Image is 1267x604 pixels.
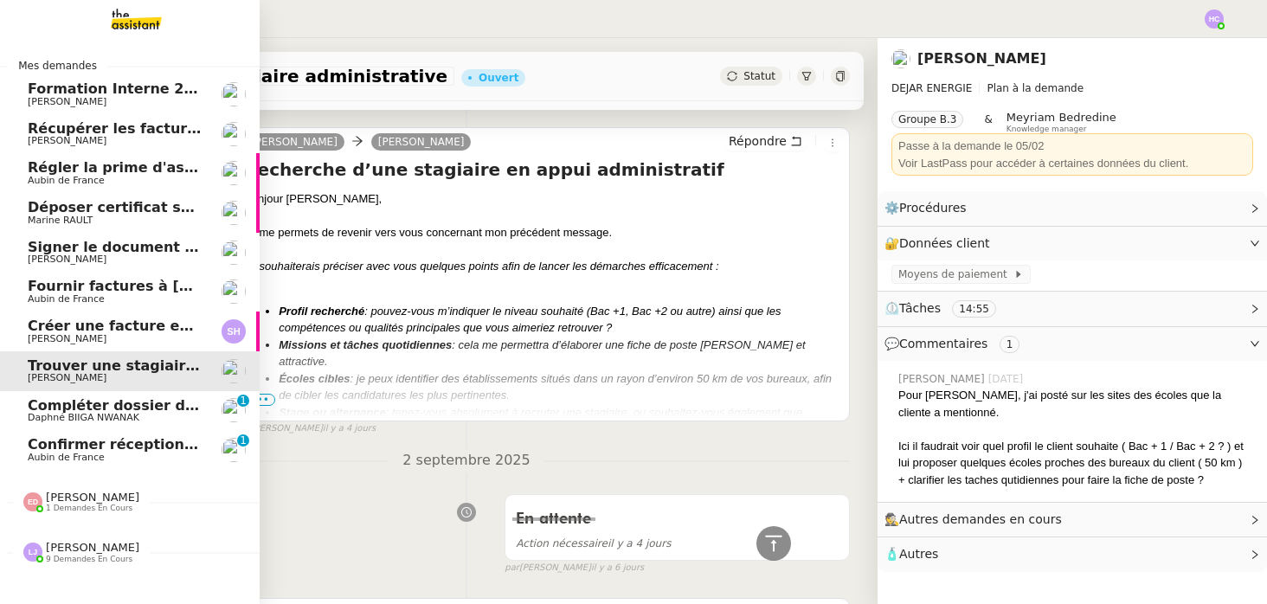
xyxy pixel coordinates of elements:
[987,82,1084,94] span: Plan à la demande
[240,434,247,450] p: 1
[516,537,608,549] span: Action nécessaire
[28,96,106,107] span: [PERSON_NAME]
[244,224,842,241] div: Je me permets de revenir vers vous concernant mon précédent message.
[244,157,842,182] h4: Recherche d’une stagiaire en appui administratif
[891,49,910,68] img: users%2FERVxZKLGxhVfG9TsREY0WEa9ok42%2Favatar%2Fportrait-563450-crop.jpg
[898,266,1013,283] span: Moyens de paiement
[917,50,1046,67] a: [PERSON_NAME]
[28,215,93,226] span: Marine RAULT
[28,333,106,344] span: [PERSON_NAME]
[46,541,139,554] span: [PERSON_NAME]
[898,472,1253,489] div: + clarifier les taches qutidiennes pour faire la fiche de poste ?
[884,512,1070,526] span: 🕵️
[28,436,465,453] span: Confirmer réception montant pour police 25HISLF21383
[236,421,376,436] small: [PERSON_NAME]
[279,372,832,402] em: : je peux identifier des établissements situés dans un rayon d’environ 50 km de vos bureaux, afin...
[884,337,1026,350] span: 💬
[222,82,246,106] img: users%2Fa6PbEmLwvGXylUqKytRPpDpAx153%2Favatar%2Ffanny.png
[878,227,1267,260] div: 🔐Données client
[505,561,644,575] small: [PERSON_NAME]
[279,305,781,335] em: : pouvez-vous m’indiquer le niveau souhaité (Bac +1, Bac +2 ou autre) ainsi que les compétences o...
[899,547,938,561] span: Autres
[240,395,247,410] p: 1
[28,80,328,97] span: Formation Interne 2 - [PERSON_NAME]
[279,406,802,436] em: : tenez-vous absolument à recruter une stagiaire, ou souhaitez-vous également que j’explore la pi...
[884,301,1011,315] span: ⏲️
[984,111,992,133] span: &
[988,371,1027,387] span: [DATE]
[28,135,106,146] span: [PERSON_NAME]
[1000,336,1020,353] nz-tag: 1
[516,537,671,549] span: il y a 4 jours
[389,449,543,472] span: 2 septembre 2025
[878,327,1267,361] div: 💬Commentaires 1
[244,190,842,208] div: Bonjour [PERSON_NAME],
[222,398,246,422] img: users%2FKPVW5uJ7nAf2BaBJPZnFMauzfh73%2Favatar%2FDigitalCollectionThumbnailHandler.jpeg
[222,201,246,225] img: users%2Fo4K84Ijfr6OOM0fa5Hz4riIOf4g2%2Favatar%2FChatGPT%20Image%201%20aou%CC%82t%202025%2C%2010_2...
[237,434,249,447] nz-badge-sup: 1
[222,359,246,383] img: users%2FERVxZKLGxhVfG9TsREY0WEa9ok42%2Favatar%2Fportrait-563450-crop.jpg
[28,452,105,463] span: Aubin de France
[891,111,963,128] nz-tag: Groupe B.3
[898,371,988,387] span: [PERSON_NAME]
[898,438,1253,472] div: Ici il faudrait voir quel profil le client souhaite ( Bac + 1 / Bac + 2 ? ) et lui proposer quelq...
[28,175,105,186] span: Aubin de France
[279,338,805,369] em: : cela me permettra d’élaborer une fiche de poste [PERSON_NAME] et attractive.
[884,198,974,218] span: ⚙️
[899,512,1062,526] span: Autres demandes en cours
[28,293,105,305] span: Aubin de France
[46,555,132,564] span: 9 demandes en cours
[244,260,718,273] em: Je souhaiterais préciser avec vous quelques points afin de lancer les démarches efficacement :
[899,201,967,215] span: Procédures
[222,161,246,185] img: users%2FSclkIUIAuBOhhDrbgjtrSikBoD03%2Favatar%2F48cbc63d-a03d-4817-b5bf-7f7aeed5f2a9
[884,234,997,254] span: 🔐
[28,412,139,423] span: Daphné BIIGA NWANAK
[23,492,42,511] img: svg
[729,132,787,150] span: Répondre
[1205,10,1224,29] img: svg
[46,504,132,513] span: 1 demandes en cours
[28,372,106,383] span: [PERSON_NAME]
[898,155,1246,172] div: Voir LastPass pour accéder à certaines données du client.
[899,236,990,250] span: Données client
[279,372,350,385] em: Écoles cibles
[898,387,1253,421] div: Pour [PERSON_NAME], j'ai posté sur les sites des écoles que la cliente a mentionné.
[878,537,1267,571] div: 🧴Autres
[899,337,987,350] span: Commentaires
[878,292,1267,325] div: ⏲️Tâches 14:55
[323,421,376,436] span: il y a 4 jours
[28,239,344,255] span: Signer le document par [PERSON_NAME]
[279,406,386,419] em: Stage ou alternance
[884,547,938,561] span: 🧴
[222,241,246,265] img: users%2FTDxDvmCjFdN3QFePFNGdQUcJcQk1%2Favatar%2F0cfb3a67-8790-4592-a9ec-92226c678442
[8,57,107,74] span: Mes demandes
[244,394,275,406] span: •••
[878,503,1267,537] div: 🕵️Autres demandes en cours
[222,438,246,462] img: users%2FSclkIUIAuBOhhDrbgjtrSikBoD03%2Favatar%2F48cbc63d-a03d-4817-b5bf-7f7aeed5f2a9
[251,136,338,148] span: [PERSON_NAME]
[591,561,644,575] span: il y a 6 jours
[898,138,1246,155] div: Passe à la demande le 05/02
[46,491,139,504] span: [PERSON_NAME]
[516,511,591,527] span: En attente
[279,338,452,351] em: Missions et tâches quotidiennes
[90,67,447,85] span: Trouver une stagiaire administrative
[222,319,246,344] img: svg
[1007,111,1116,124] span: Meyriam Bedredine
[743,70,775,82] span: Statut
[371,134,472,150] a: [PERSON_NAME]
[279,305,364,318] em: Profil recherché
[28,254,106,265] span: [PERSON_NAME]
[28,278,301,294] span: Fournir factures à [PERSON_NAME]
[23,543,42,562] img: svg
[1007,111,1116,133] app-user-label: Knowledge manager
[891,82,972,94] span: DEJAR ENERGIE
[28,199,241,215] span: Déposer certificat sur Opco
[237,395,249,407] nz-badge-sup: 1
[723,132,808,151] button: Répondre
[222,122,246,146] img: users%2FIRICEYtWuOZgy9bUGBIlDfdl70J2%2Favatar%2Fb71601d1-c386-41cd-958b-f9b5fc102d64
[899,301,941,315] span: Tâches
[878,191,1267,225] div: ⚙️Procédures
[28,159,246,176] span: Régler la prime d'assurance
[28,397,454,414] span: Compléter dossier domiciliation asso sur Se Domicilier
